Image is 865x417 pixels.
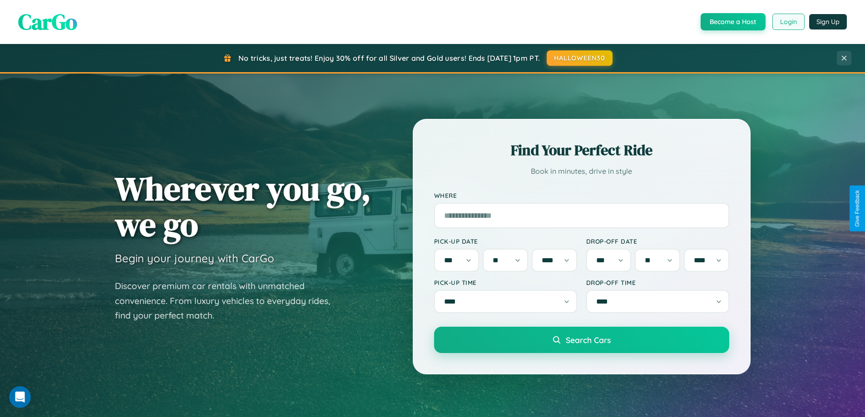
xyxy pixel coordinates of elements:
[772,14,805,30] button: Login
[434,140,729,160] h2: Find Your Perfect Ride
[547,50,613,66] button: HALLOWEEN30
[434,237,577,245] label: Pick-up Date
[115,171,371,242] h1: Wherever you go, we go
[566,335,611,345] span: Search Cars
[809,14,847,29] button: Sign Up
[18,7,77,37] span: CarGo
[238,54,540,63] span: No tricks, just treats! Enjoy 30% off for all Silver and Gold users! Ends [DATE] 1pm PT.
[434,327,729,353] button: Search Cars
[586,237,729,245] label: Drop-off Date
[434,165,729,178] p: Book in minutes, drive in style
[115,279,342,323] p: Discover premium car rentals with unmatched convenience. From luxury vehicles to everyday rides, ...
[434,279,577,286] label: Pick-up Time
[854,190,860,227] div: Give Feedback
[586,279,729,286] label: Drop-off Time
[9,386,31,408] iframe: Intercom live chat
[434,191,729,199] label: Where
[115,251,274,265] h3: Begin your journey with CarGo
[701,13,766,30] button: Become a Host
